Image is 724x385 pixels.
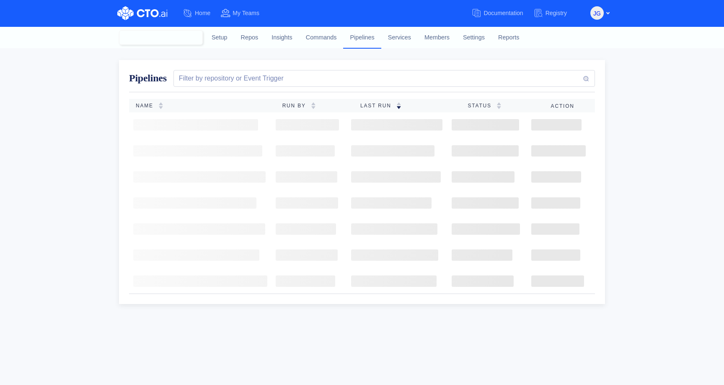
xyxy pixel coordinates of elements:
img: sorting-empty.svg [158,102,163,109]
span: JG [593,7,601,20]
span: My Teams [233,10,259,16]
a: Reports [491,26,526,49]
span: Registry [546,10,567,16]
img: sorting-down.svg [396,102,401,109]
img: sorting-empty.svg [496,102,502,109]
span: Name [136,103,158,109]
th: Action [544,99,595,112]
a: Documentation [471,5,533,21]
span: Home [195,10,210,16]
button: JG [590,6,604,20]
a: Members [418,26,456,49]
span: Pipelines [129,73,167,83]
a: Home [183,5,220,21]
a: Commands [299,26,344,49]
a: Insights [265,26,299,49]
a: Services [381,26,418,49]
img: sorting-empty.svg [311,102,316,109]
a: Setup [205,26,234,49]
span: Run By [282,103,311,109]
a: Pipelines [343,26,381,48]
span: Last Run [360,103,396,109]
span: Documentation [484,10,523,16]
a: Settings [456,26,491,49]
span: Status [468,103,496,109]
img: CTO.ai Logo [117,6,168,20]
a: Repos [234,26,265,49]
div: Filter by repository or Event Trigger [176,73,284,83]
a: My Teams [220,5,269,21]
a: Registry [533,5,577,21]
